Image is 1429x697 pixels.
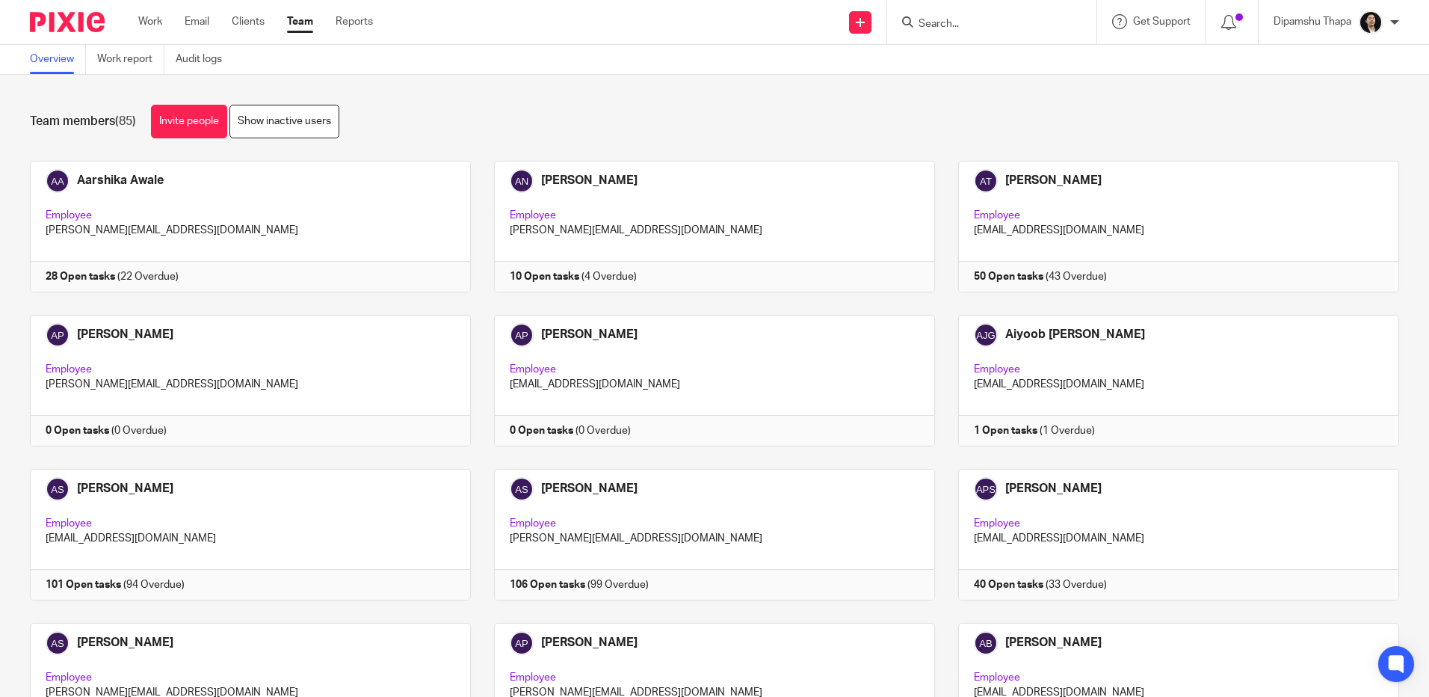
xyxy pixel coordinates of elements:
p: Dipamshu Thapa [1274,14,1351,29]
a: Team [287,14,313,29]
a: Overview [30,45,86,74]
a: Work [138,14,162,29]
span: (85) [115,115,136,127]
img: Pixie [30,12,105,32]
input: Search [917,18,1052,31]
a: Clients [232,14,265,29]
span: Get Support [1133,16,1191,27]
a: Email [185,14,209,29]
img: Dipamshu2.jpg [1359,10,1383,34]
h1: Team members [30,114,136,129]
a: Invite people [151,105,227,138]
a: Work report [97,45,164,74]
a: Audit logs [176,45,233,74]
a: Reports [336,14,373,29]
a: Show inactive users [229,105,339,138]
